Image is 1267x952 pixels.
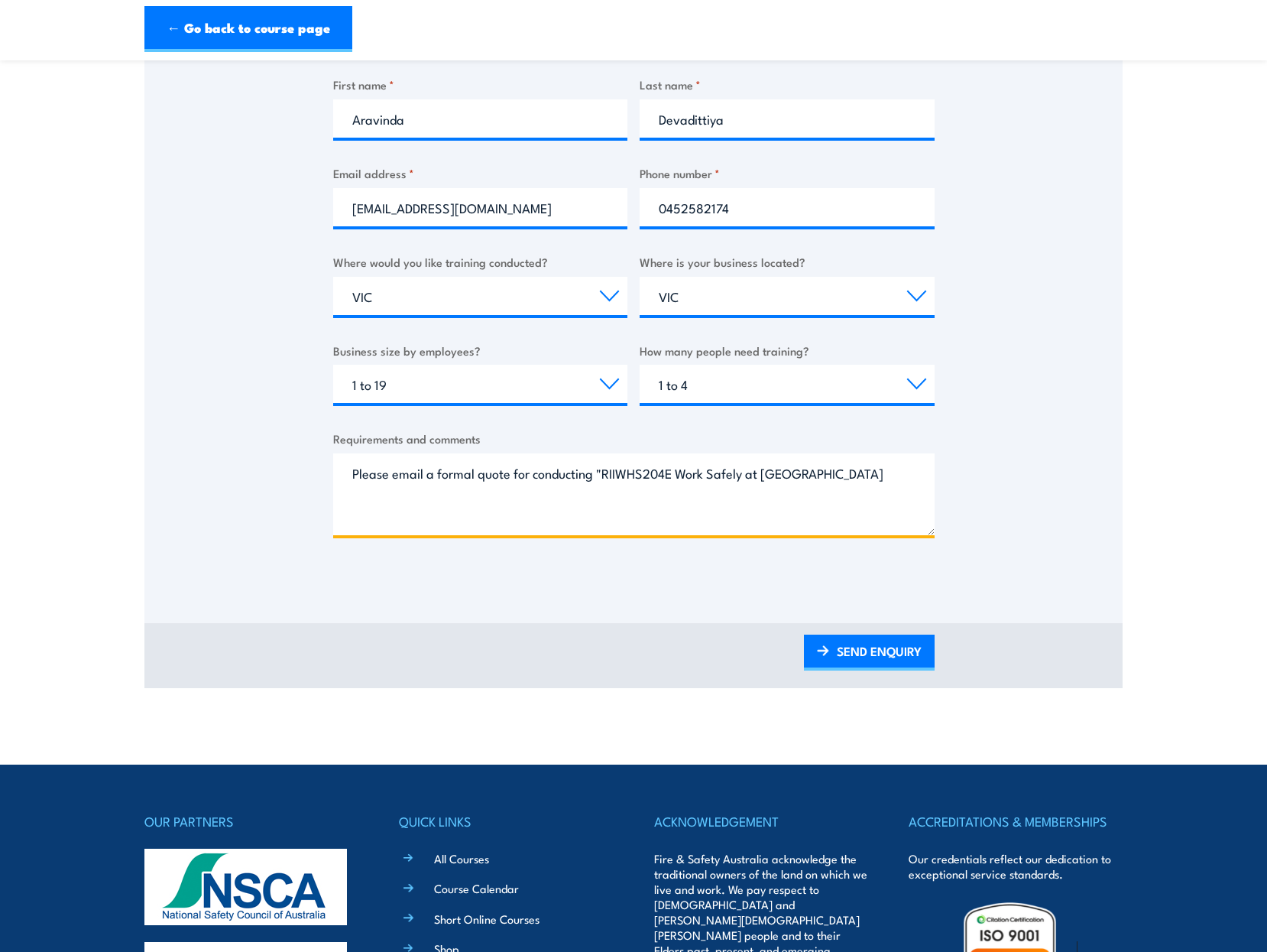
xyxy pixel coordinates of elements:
img: nsca-logo-footer [144,849,347,925]
p: Our credentials reflect our dedication to exceptional service standards. [909,851,1123,882]
label: Phone number [640,164,935,182]
label: First name [333,76,628,93]
a: Course Calendar [434,880,519,896]
h4: OUR PARTNERS [144,811,358,832]
a: ← Go back to course page [144,6,352,52]
h4: QUICK LINKS [399,811,613,832]
h4: ACCREDITATIONS & MEMBERSHIPS [909,811,1123,832]
a: SEND ENQUIRY [804,635,935,671]
label: Where is your business located? [640,253,935,271]
a: All Courses [434,850,489,866]
label: Email address [333,164,628,182]
label: Last name [640,76,935,93]
label: How many people need training? [640,342,935,359]
label: Where would you like training conducted? [333,253,628,271]
label: Business size by employees? [333,342,628,359]
h4: ACKNOWLEDGEMENT [654,811,868,832]
label: Requirements and comments [333,430,935,447]
a: Short Online Courses [434,911,540,927]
